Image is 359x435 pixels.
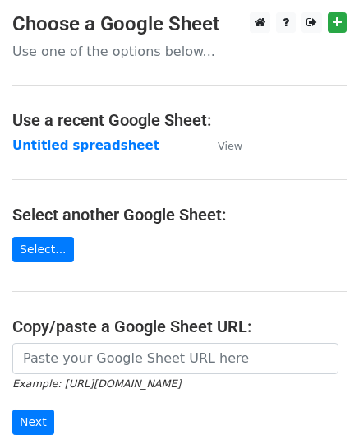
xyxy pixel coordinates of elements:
small: View [218,140,242,152]
h4: Copy/paste a Google Sheet URL: [12,317,347,336]
a: View [201,138,242,153]
h3: Choose a Google Sheet [12,12,347,36]
small: Example: [URL][DOMAIN_NAME] [12,377,181,390]
a: Untitled spreadsheet [12,138,159,153]
input: Next [12,410,54,435]
h4: Select another Google Sheet: [12,205,347,224]
p: Use one of the options below... [12,43,347,60]
a: Select... [12,237,74,262]
input: Paste your Google Sheet URL here [12,343,338,374]
h4: Use a recent Google Sheet: [12,110,347,130]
